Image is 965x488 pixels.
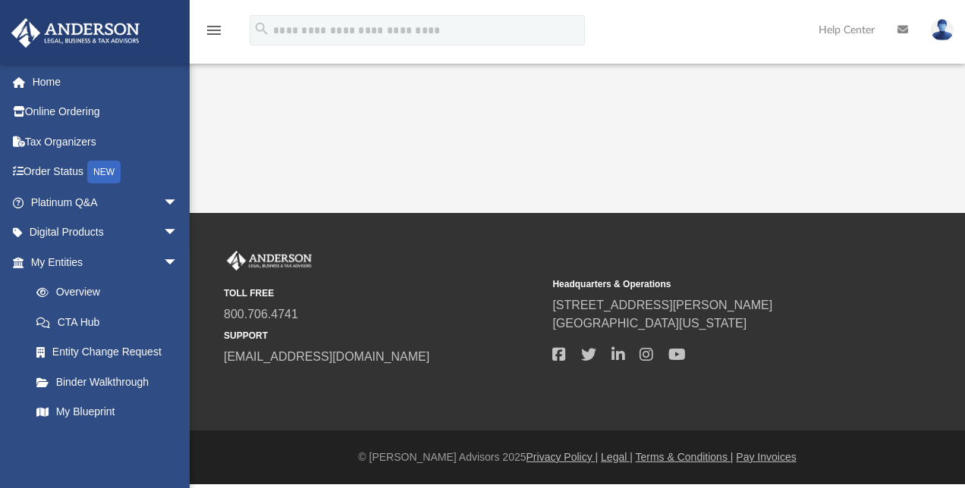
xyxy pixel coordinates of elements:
a: Order StatusNEW [11,157,201,188]
a: Privacy Policy | [527,451,599,463]
a: Binder Walkthrough [21,367,201,397]
a: Terms & Conditions | [636,451,734,463]
small: SUPPORT [224,329,542,343]
img: Anderson Advisors Platinum Portal [224,251,315,271]
a: [STREET_ADDRESS][PERSON_NAME] [552,299,772,311]
a: My Entitiesarrow_drop_down [11,247,201,277]
a: Overview [21,277,201,308]
a: [EMAIL_ADDRESS][DOMAIN_NAME] [224,350,429,363]
a: Platinum Q&Aarrow_drop_down [11,187,201,217]
a: Home [11,67,201,97]
a: Pay Invoices [736,451,796,463]
span: arrow_drop_down [163,247,193,278]
a: Digital Productsarrow_drop_down [11,217,201,248]
a: Tax Organizers [11,127,201,157]
a: Tax Due Dates [21,427,201,457]
a: 800.706.4741 [224,308,298,321]
a: [GEOGRAPHIC_DATA][US_STATE] [552,317,747,330]
div: © [PERSON_NAME] Advisors 2025 [190,449,965,465]
a: My Blueprint [21,397,193,427]
img: User Pic [931,19,954,41]
div: NEW [87,161,121,183]
i: search [253,20,270,37]
i: menu [205,21,223,39]
a: CTA Hub [21,307,201,337]
small: TOLL FREE [224,286,542,300]
small: Headquarters & Operations [552,277,870,291]
a: Entity Change Request [21,337,201,368]
a: Online Ordering [11,97,201,127]
a: Legal | [601,451,633,463]
img: Anderson Advisors Platinum Portal [7,18,144,48]
a: menu [205,29,223,39]
span: arrow_drop_down [163,217,193,249]
span: arrow_drop_down [163,187,193,218]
